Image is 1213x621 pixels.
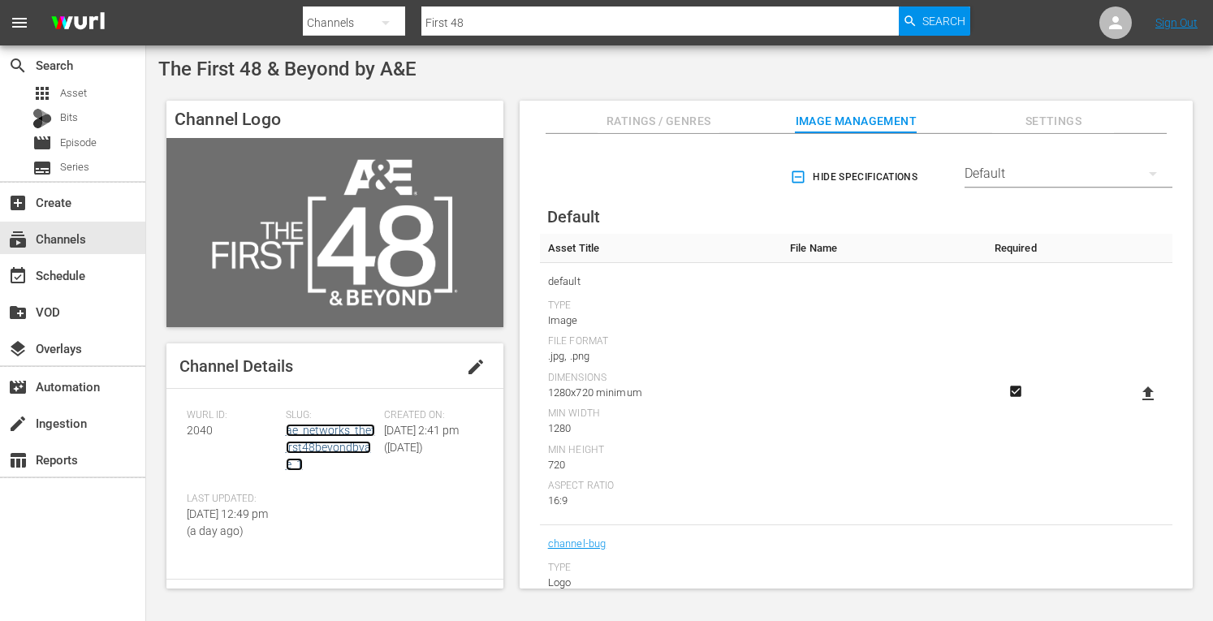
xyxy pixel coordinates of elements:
svg: Required [1006,384,1025,399]
span: menu [10,13,29,32]
div: Min Height [548,444,774,457]
span: Automation [8,377,28,397]
span: edit [466,357,486,377]
span: [DATE] 2:41 pm ([DATE]) [384,424,459,454]
span: Ratings / Genres [598,111,719,132]
span: Channel Details [179,356,293,376]
span: Search [8,56,28,75]
div: File Format [548,335,774,348]
a: channel-bug [548,533,606,554]
th: Required [986,234,1045,263]
span: Channels [8,230,28,249]
h4: Channel Logo [166,101,503,138]
div: Logo [548,575,774,591]
span: Image Management [795,111,917,132]
span: Hide Specifications [793,169,917,186]
button: Hide Specifications [787,154,924,200]
span: Created On: [384,409,475,422]
span: The First 48 & Beyond by A&E [158,58,417,80]
span: Search [922,6,965,36]
a: Sign Out [1155,16,1198,29]
span: Schedule [8,266,28,286]
span: default [548,271,774,292]
span: [DATE] 12:49 pm (a day ago) [187,507,268,537]
span: 2040 [187,424,213,437]
button: edit [456,347,495,386]
span: Settings [992,111,1114,132]
span: Ingestion [8,414,28,433]
div: Type [548,562,774,575]
span: VOD [8,303,28,322]
div: Dimensions [548,372,774,385]
div: Min Width [548,408,774,420]
div: 1280x720 minimum [548,385,774,401]
span: Episode [60,135,97,151]
div: Default [965,151,1172,196]
span: Slug: [286,409,377,422]
span: Bits [60,110,78,126]
th: File Name [782,234,986,263]
span: Reports [8,451,28,470]
span: Asset [60,85,87,101]
span: Create [8,193,28,213]
div: 16:9 [548,493,774,509]
div: .jpg, .png [548,348,774,364]
span: Asset [32,84,52,103]
a: ae_networks_thefirst48beyondbyae_1 [286,424,375,471]
span: Episode [32,133,52,153]
img: The First 48 & Beyond by A&E [166,138,503,327]
span: Default [547,207,600,226]
img: ans4CAIJ8jUAAAAAAAAAAAAAAAAAAAAAAAAgQb4GAAAAAAAAAAAAAAAAAAAAAAAAJMjXAAAAAAAAAAAAAAAAAAAAAAAAgAT5G... [39,4,117,42]
div: Image [548,313,774,329]
span: Last Updated: [187,493,278,506]
div: 1280 [548,420,774,437]
span: Series [60,159,89,175]
div: Bits [32,109,52,128]
div: Aspect Ratio [548,480,774,493]
div: 720 [548,457,774,473]
span: Overlays [8,339,28,359]
button: Search [899,6,970,36]
span: Wurl ID: [187,409,278,422]
span: Series [32,158,52,178]
th: Asset Title [540,234,782,263]
div: Type [548,300,774,313]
